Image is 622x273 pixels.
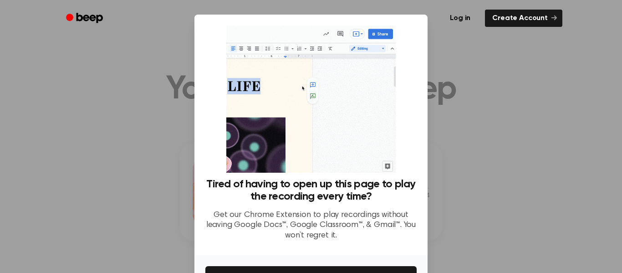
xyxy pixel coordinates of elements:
[441,8,479,29] a: Log in
[485,10,562,27] a: Create Account
[205,178,417,203] h3: Tired of having to open up this page to play the recording every time?
[205,210,417,241] p: Get our Chrome Extension to play recordings without leaving Google Docs™, Google Classroom™, & Gm...
[226,26,395,173] img: Beep extension in action
[60,10,111,27] a: Beep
